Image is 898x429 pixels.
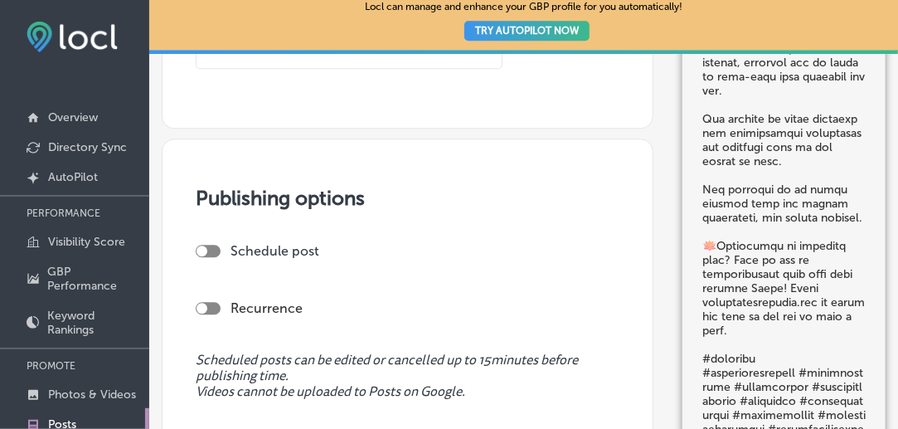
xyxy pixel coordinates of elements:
button: TRY AUTOPILOT NOW [464,21,590,41]
p: GBP Performance [48,265,141,293]
p: AutoPilot [48,170,98,184]
label: Schedule post [231,243,319,259]
p: Locl can manage and enhance your GBP profile for you automatically! [365,1,682,48]
p: Visibility Score [48,235,125,249]
p: Photos & Videos [48,388,136,402]
p: Keyword Rankings [47,309,141,337]
p: Overview [48,110,98,124]
h3: Publishing options [196,186,619,210]
span: Scheduled posts can be edited or cancelled up to 15 minutes before publishing time. Videos cannot... [196,353,619,401]
label: Recurrence [231,300,303,316]
img: fda3e92497d09a02dc62c9cd864e3231.png [27,22,118,52]
p: Directory Sync [48,140,127,154]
